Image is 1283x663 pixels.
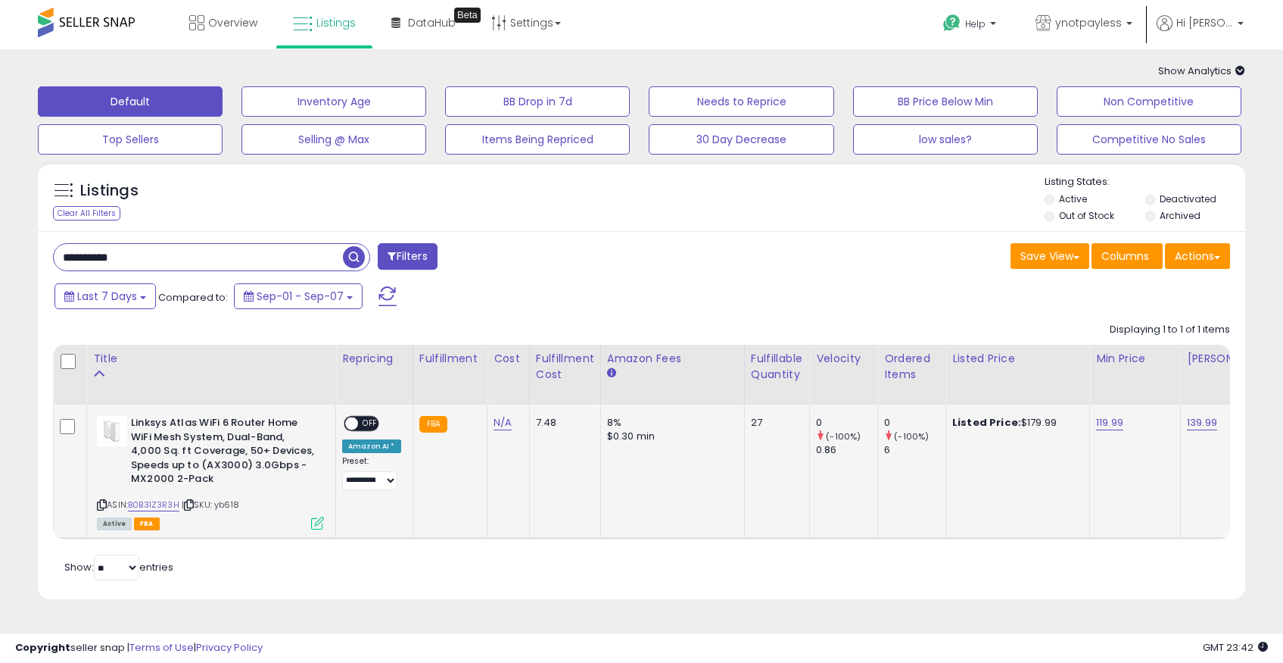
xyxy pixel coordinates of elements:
[38,124,223,155] button: Top Sellers
[494,415,512,430] a: N/A
[649,124,833,155] button: 30 Day Decrease
[884,351,939,383] div: Ordered Items
[1096,351,1174,367] div: Min Price
[894,430,929,443] small: (-100%)
[1096,415,1123,430] a: 119.99
[536,351,594,383] div: Fulfillment Cost
[234,283,363,309] button: Sep-01 - Sep-07
[952,416,1078,430] div: $179.99
[53,206,120,220] div: Clear All Filters
[97,416,127,446] img: 31GCPhjJZIL._SL40_.jpg
[1187,351,1277,367] div: [PERSON_NAME]
[1165,243,1230,269] button: Actions
[1057,86,1241,117] button: Non Competitive
[826,430,861,443] small: (-100%)
[54,283,156,309] button: Last 7 Days
[952,351,1083,367] div: Listed Price
[1057,124,1241,155] button: Competitive No Sales
[853,124,1038,155] button: low sales?
[965,17,986,30] span: Help
[445,86,630,117] button: BB Drop in 7d
[378,243,437,270] button: Filters
[952,415,1021,430] b: Listed Price:
[931,2,1011,49] a: Help
[342,456,401,490] div: Preset:
[408,15,456,30] span: DataHub
[97,518,132,530] span: All listings currently available for purchase on Amazon
[342,351,406,367] div: Repricing
[80,180,139,202] h5: Listings
[182,499,239,511] span: | SKU: yb618
[196,640,263,655] a: Privacy Policy
[445,124,630,155] button: Items Being Repriced
[536,416,589,430] div: 7.48
[241,86,426,117] button: Inventory Age
[158,290,228,305] span: Compared to:
[494,351,523,367] div: Cost
[257,289,344,304] span: Sep-01 - Sep-07
[1110,323,1230,337] div: Displaying 1 to 1 of 1 items
[1160,209,1200,222] label: Archived
[816,443,877,457] div: 0.86
[128,499,179,511] a: B0B31Z3R3H
[884,443,945,457] div: 6
[649,86,833,117] button: Needs to Reprice
[1059,209,1114,222] label: Out of Stock
[77,289,137,304] span: Last 7 Days
[316,15,356,30] span: Listings
[1160,192,1216,205] label: Deactivated
[97,416,324,528] div: ASIN:
[15,640,70,655] strong: Copyright
[419,351,481,367] div: Fulfillment
[751,351,803,383] div: Fulfillable Quantity
[751,416,798,430] div: 27
[816,351,871,367] div: Velocity
[942,14,961,33] i: Get Help
[1011,243,1089,269] button: Save View
[1055,15,1122,30] span: ynotpayless
[607,416,733,430] div: 8%
[1091,243,1163,269] button: Columns
[131,416,315,490] b: Linksys Atlas WiFi 6 Router Home WiFi Mesh System, Dual-Band, 4,000 Sq. ft Coverage, 50+ Devices,...
[208,15,257,30] span: Overview
[134,518,160,530] span: FBA
[1101,249,1149,264] span: Columns
[342,439,401,453] div: Amazon AI *
[1157,15,1244,49] a: Hi [PERSON_NAME]
[93,351,329,367] div: Title
[884,416,945,430] div: 0
[607,367,616,380] small: Amazon Fees.
[1176,15,1233,30] span: Hi [PERSON_NAME]
[358,418,382,430] span: OFF
[419,416,447,433] small: FBA
[1158,64,1245,78] span: Show Analytics
[853,86,1038,117] button: BB Price Below Min
[454,8,481,23] div: Tooltip anchor
[15,641,263,655] div: seller snap | |
[241,124,426,155] button: Selling @ Max
[1059,192,1087,205] label: Active
[1045,175,1245,189] p: Listing States:
[38,86,223,117] button: Default
[607,430,733,443] div: $0.30 min
[129,640,194,655] a: Terms of Use
[1187,415,1217,430] a: 139.99
[816,416,877,430] div: 0
[64,560,173,574] span: Show: entries
[1203,640,1268,655] span: 2025-09-15 23:42 GMT
[607,351,738,367] div: Amazon Fees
